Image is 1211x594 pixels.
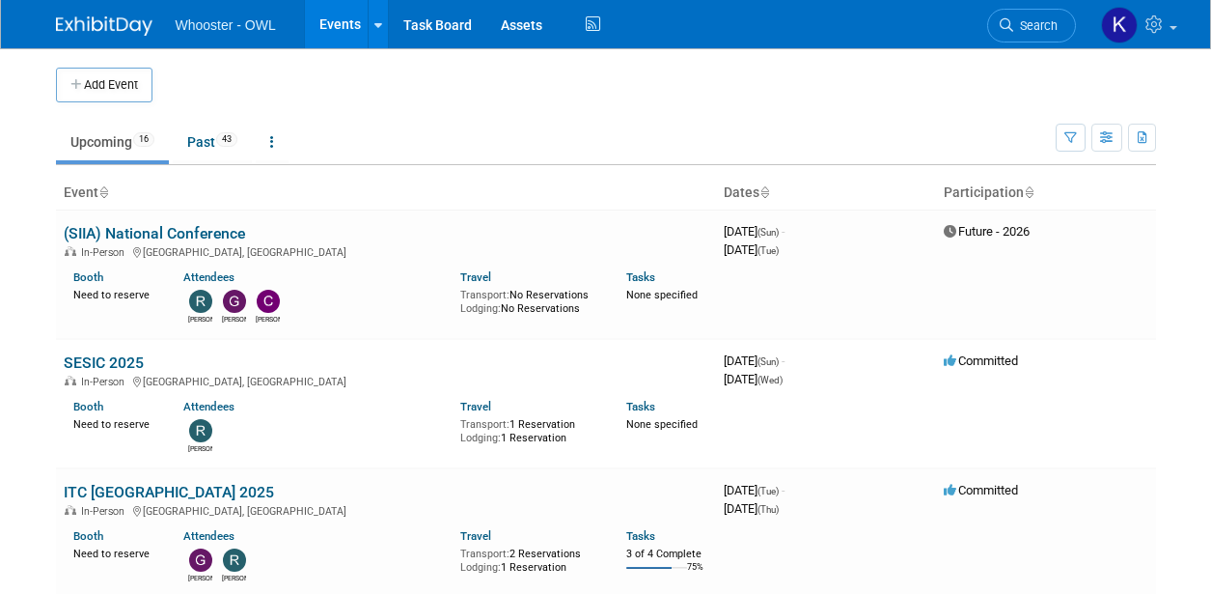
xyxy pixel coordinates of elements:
[189,419,212,442] img: Robert Dugan
[782,224,784,239] span: -
[460,418,509,431] span: Transport:
[460,529,491,543] a: Travel
[944,483,1018,497] span: Committed
[626,289,698,301] span: None specified
[687,562,703,588] td: 75%
[73,544,155,561] div: Need to reserve
[757,504,779,515] span: (Thu)
[460,432,501,444] span: Lodging:
[188,313,212,325] div: Richard Spradley
[64,373,708,388] div: [GEOGRAPHIC_DATA], [GEOGRAPHIC_DATA]
[216,132,237,147] span: 43
[724,354,784,368] span: [DATE]
[222,313,246,325] div: Gary LaFond
[173,124,252,160] a: Past43
[724,501,779,516] span: [DATE]
[56,177,716,210] th: Event
[56,68,152,102] button: Add Event
[460,289,509,301] span: Transport:
[759,184,769,200] a: Sort by Start Date
[188,442,212,454] div: Robert Dugan
[944,354,1018,368] span: Committed
[64,243,708,259] div: [GEOGRAPHIC_DATA], [GEOGRAPHIC_DATA]
[73,529,103,543] a: Booth
[460,270,491,284] a: Travel
[81,376,130,388] span: In-Person
[64,354,144,372] a: SESIC 2025
[81,246,130,259] span: In-Person
[724,483,784,497] span: [DATE]
[223,290,246,313] img: Gary LaFond
[782,483,784,497] span: -
[183,529,234,543] a: Attendees
[724,372,783,386] span: [DATE]
[1024,184,1033,200] a: Sort by Participation Type
[757,227,779,238] span: (Sun)
[73,270,103,284] a: Booth
[73,285,155,302] div: Need to reserve
[944,224,1030,239] span: Future - 2026
[757,486,779,496] span: (Tue)
[987,9,1076,42] a: Search
[757,375,783,385] span: (Wed)
[65,246,76,256] img: In-Person Event
[626,400,655,413] a: Tasks
[223,549,246,572] img: Richard Spradley
[460,285,597,315] div: No Reservations No Reservations
[724,242,779,257] span: [DATE]
[188,572,212,583] div: Gary LaFond
[222,572,246,583] div: Richard Spradley
[1101,7,1138,43] img: Kamila Castaneda
[724,224,784,239] span: [DATE]
[183,270,234,284] a: Attendees
[64,224,245,242] a: (SIIA) National Conference
[626,418,698,431] span: None specified
[183,400,234,413] a: Attendees
[65,505,76,515] img: In-Person Event
[936,177,1156,210] th: Participation
[81,505,130,518] span: In-Person
[460,302,501,315] span: Lodging:
[626,270,655,284] a: Tasks
[757,245,779,256] span: (Tue)
[176,17,276,33] span: Whooster - OWL
[189,549,212,572] img: Gary LaFond
[460,544,597,574] div: 2 Reservations 1 Reservation
[64,502,708,518] div: [GEOGRAPHIC_DATA], [GEOGRAPHIC_DATA]
[56,16,152,36] img: ExhibitDay
[460,400,491,413] a: Travel
[460,414,597,444] div: 1 Reservation 1 Reservation
[133,132,154,147] span: 16
[189,290,212,313] img: Richard Spradley
[98,184,108,200] a: Sort by Event Name
[626,529,655,543] a: Tasks
[73,414,155,432] div: Need to reserve
[1013,18,1058,33] span: Search
[56,124,169,160] a: Upcoming16
[65,376,76,385] img: In-Person Event
[257,290,280,313] img: Clare Louise Southcombe
[64,483,274,501] a: ITC [GEOGRAPHIC_DATA] 2025
[757,356,779,367] span: (Sun)
[460,561,501,574] span: Lodging:
[256,313,280,325] div: Clare Louise Southcombe
[782,354,784,368] span: -
[626,548,708,561] div: 3 of 4 Complete
[716,177,936,210] th: Dates
[460,548,509,560] span: Transport:
[73,400,103,413] a: Booth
